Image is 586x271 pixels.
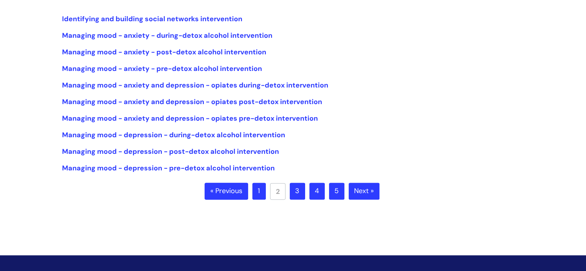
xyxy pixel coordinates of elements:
a: « Previous [205,183,248,200]
a: Managing mood - anxiety and depression - opiates during-detox intervention [62,81,328,90]
a: 4 [309,183,325,200]
a: 1 [252,183,266,200]
a: Identifying and building social networks intervention [62,14,242,24]
a: 2 [270,183,285,200]
a: Managing mood - anxiety and depression - opiates post-detox intervention [62,97,322,106]
a: Next » [349,183,379,200]
a: Managing mood - anxiety - post-detox alcohol intervention [62,47,266,57]
a: Managing mood - depression - during-detox alcohol intervention [62,130,285,140]
a: 5 [329,183,344,200]
a: Managing mood - anxiety - during-detox alcohol intervention [62,31,272,40]
a: Managing mood - depression - post-detox alcohol intervention [62,147,279,156]
a: 3 [290,183,305,200]
a: Managing mood - anxiety - pre-detox alcohol intervention [62,64,262,73]
a: Managing mood - anxiety and depression - opiates pre-detox intervention [62,114,318,123]
a: Managing mood - depression - pre-detox alcohol intervention [62,163,275,173]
